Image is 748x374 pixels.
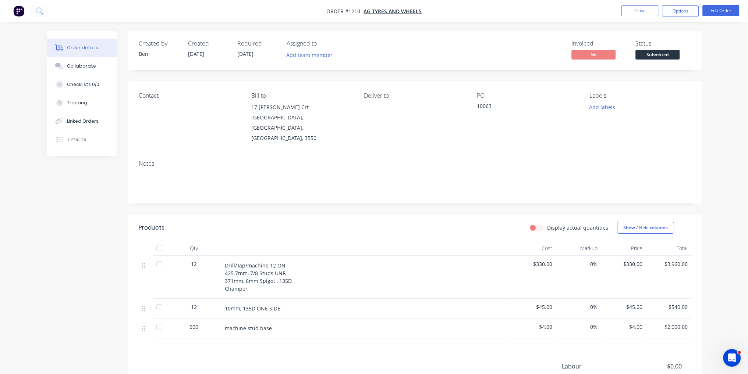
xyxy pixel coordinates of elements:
span: 12 [191,303,197,311]
span: 12 [191,260,197,268]
div: Bill to [251,92,352,99]
div: Deliver to [364,92,465,99]
span: $540.00 [648,303,688,311]
div: 17 [PERSON_NAME] Crt [251,102,352,112]
a: AG Tyres and Wheels [364,8,422,15]
button: Linked Orders [47,112,117,130]
span: $45.00 [603,303,643,311]
div: 10063 [477,102,569,112]
div: Status [635,40,691,47]
div: Invoiced [571,40,627,47]
label: Display actual quantities [547,224,608,231]
span: 0% [558,303,598,311]
span: [DATE] [188,50,204,57]
button: Show / Hide columns [617,222,674,234]
span: 0% [558,260,598,268]
button: Submitted [635,50,680,61]
div: Collaborate [67,63,96,69]
span: $4.00 [603,323,643,331]
span: No [571,50,616,59]
div: Total [645,241,691,256]
div: Created by [139,40,179,47]
button: Options [662,5,699,17]
button: Add team member [287,50,337,60]
div: Contact [139,92,240,99]
button: Add team member [282,50,336,60]
div: Created [188,40,228,47]
span: $3,960.00 [648,260,688,268]
button: Timeline [47,130,117,149]
div: Required [237,40,278,47]
div: Checklists 0/0 [67,81,99,88]
span: 10mm, 135D ONE SIDE [225,305,280,312]
button: Edit Order [702,5,739,16]
div: Qty [172,241,216,256]
div: Linked Orders [67,118,99,125]
div: PO [477,92,578,99]
div: Cost [510,241,556,256]
span: $330.00 [513,260,553,268]
div: Labels [589,92,690,99]
div: Ben [139,50,179,58]
span: machine stud base [225,325,272,332]
span: 0% [558,323,598,331]
button: Checklists 0/0 [47,75,117,94]
div: Order details [67,44,98,51]
div: Price [600,241,646,256]
button: Collaborate [47,57,117,75]
iframe: Intercom live chat [723,349,741,367]
div: 17 [PERSON_NAME] Crt[GEOGRAPHIC_DATA], [GEOGRAPHIC_DATA], [GEOGRAPHIC_DATA], 3550 [251,102,352,143]
span: 500 [189,323,198,331]
button: Close [621,5,658,16]
span: Submitted [635,50,680,59]
div: Markup [555,241,600,256]
div: Products [139,223,164,232]
div: Assigned to [287,40,360,47]
span: $0.00 [627,362,681,371]
span: Labour [562,362,627,371]
span: Drill/Tap/machine 12 ON 425.7mm, 7/8 Studs UNF, 371mm, 6mm Spigot , 135D Champer [225,262,292,292]
button: Order details [47,39,117,57]
img: Factory [13,6,24,17]
span: $45.00 [513,303,553,311]
span: $2,000.00 [648,323,688,331]
span: [DATE] [237,50,254,57]
span: Order #1210 - [326,8,364,15]
div: Tracking [67,100,87,106]
div: Notes [139,160,691,167]
button: Tracking [47,94,117,112]
span: $330.00 [603,260,643,268]
div: [GEOGRAPHIC_DATA], [GEOGRAPHIC_DATA], [GEOGRAPHIC_DATA], 3550 [251,112,352,143]
span: $4.00 [513,323,553,331]
div: Timeline [67,136,86,143]
button: Add labels [585,102,619,112]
